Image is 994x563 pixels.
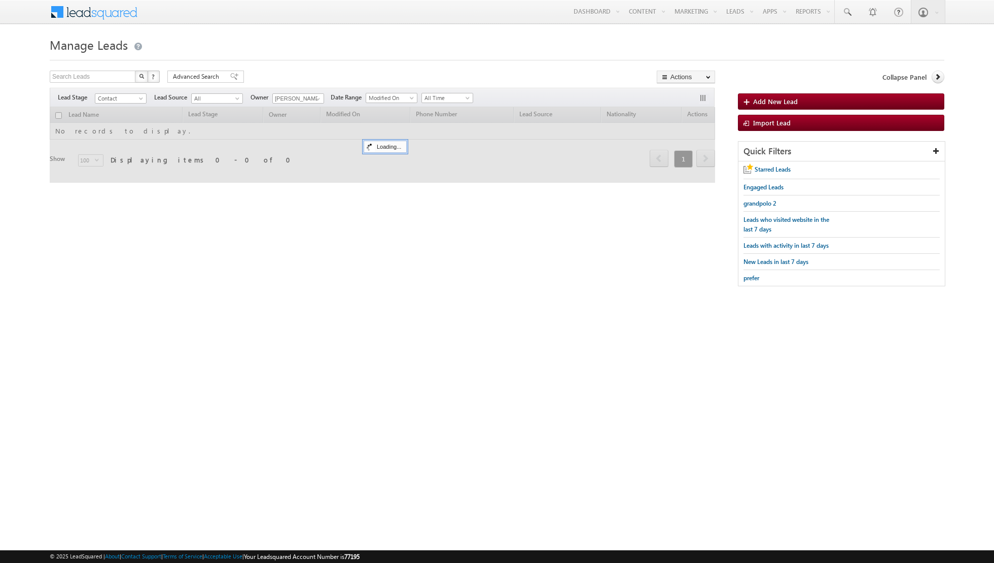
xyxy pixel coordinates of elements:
input: Type to Search [272,93,324,104]
img: Search [139,74,144,79]
span: Add New Lead [753,97,798,106]
span: Engaged Leads [743,183,784,191]
span: Lead Source [154,93,191,102]
span: All Time [422,93,470,103]
a: Show All Items [310,94,323,104]
span: All [192,94,240,103]
a: Contact Support [121,553,161,559]
span: © 2025 LeadSquared | | | | | [50,552,360,561]
span: Collapse Panel [882,73,927,82]
a: Acceptable Use [204,553,242,559]
a: Contact [95,93,147,104]
span: Manage Leads [50,37,128,53]
span: Your Leadsquared Account Number is [244,553,360,560]
a: All [191,93,243,104]
span: Owner [251,93,272,102]
div: Quick Filters [738,142,945,161]
span: Import Lead [753,118,791,127]
span: 77195 [344,553,360,560]
button: ? [148,71,160,83]
span: Date Range [331,93,366,102]
span: Leads with activity in last 7 days [743,242,829,249]
span: Starred Leads [755,165,791,173]
span: ? [152,72,156,81]
div: Loading... [364,141,407,153]
span: grandpolo 2 [743,200,776,207]
a: All Time [421,93,473,103]
span: Lead Stage [58,93,95,102]
span: Leads who visited website in the last 7 days [743,216,829,233]
span: Advanced Search [173,72,222,81]
span: prefer [743,274,759,282]
a: About [105,553,120,559]
span: New Leads in last 7 days [743,258,808,266]
span: Modified On [366,93,414,103]
a: Terms of Service [163,553,202,559]
span: Contact [95,94,144,103]
button: Actions [657,71,715,83]
a: Modified On [366,93,417,103]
